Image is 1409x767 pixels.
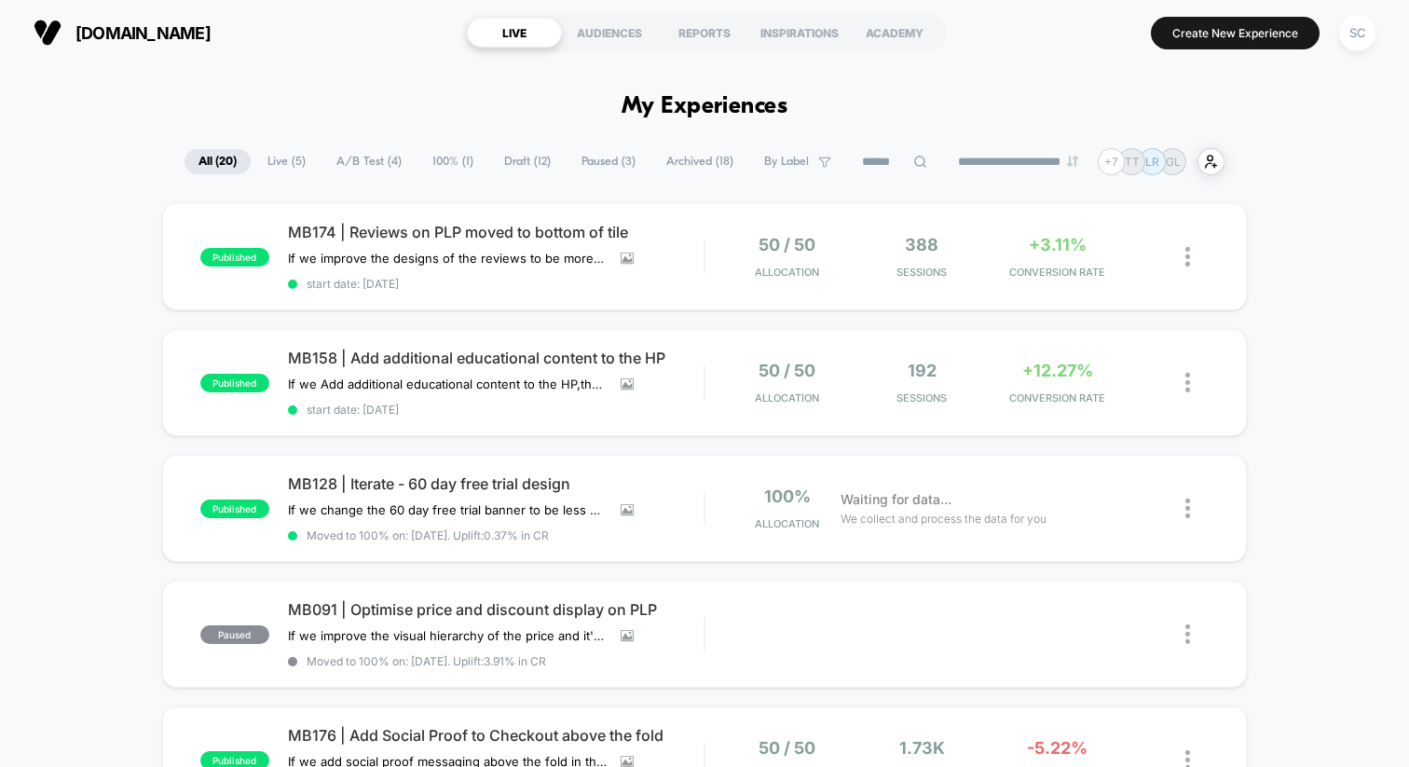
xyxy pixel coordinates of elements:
[1098,148,1125,175] div: + 7
[288,600,704,619] span: MB091 | Optimise price and discount display on PLP
[288,726,704,745] span: MB176 | Add Social Proof to Checkout above the fold
[200,500,269,518] span: published
[28,18,216,48] button: [DOMAIN_NAME]
[490,149,565,174] span: Draft ( 12 )
[905,235,938,254] span: 388
[34,19,62,47] img: Visually logo
[994,266,1120,279] span: CONVERSION RATE
[1125,155,1140,169] p: TT
[1185,499,1190,518] img: close
[562,18,657,48] div: AUDIENCES
[1022,361,1093,380] span: +12.27%
[1151,17,1320,49] button: Create New Experience
[755,266,819,279] span: Allocation
[1185,373,1190,392] img: close
[418,149,487,174] span: 100% ( 1 )
[759,361,815,380] span: 50 / 50
[752,18,847,48] div: INSPIRATIONS
[1029,235,1087,254] span: +3.11%
[1185,624,1190,644] img: close
[75,23,211,43] span: [DOMAIN_NAME]
[759,738,815,758] span: 50 / 50
[307,528,549,542] span: Moved to 100% on: [DATE] . Uplift: 0.37% in CR
[899,738,945,758] span: 1.73k
[1145,155,1159,169] p: LR
[200,248,269,267] span: published
[288,277,704,291] span: start date: [DATE]
[200,625,269,644] span: paused
[1185,247,1190,267] img: close
[1027,738,1088,758] span: -5.22%
[841,510,1046,527] span: We collect and process the data for you
[288,223,704,241] span: MB174 | Reviews on PLP moved to bottom of tile
[288,474,704,493] span: MB128 | Iterate - 60 day free trial design
[467,18,562,48] div: LIVE
[859,391,985,404] span: Sessions
[568,149,650,174] span: Paused ( 3 )
[288,377,607,391] span: If we Add additional educational content to the HP,then CTR will increase,because visitors are be...
[657,18,752,48] div: REPORTS
[322,149,416,174] span: A/B Test ( 4 )
[288,349,704,367] span: MB158 | Add additional educational content to the HP
[994,391,1120,404] span: CONVERSION RATE
[307,654,546,668] span: Moved to 100% on: [DATE] . Uplift: 3.91% in CR
[622,93,788,120] h1: My Experiences
[755,517,819,530] span: Allocation
[859,266,985,279] span: Sessions
[288,251,607,266] span: If we improve the designs of the reviews to be more visible and credible,then conversions will in...
[288,502,607,517] span: If we change the 60 day free trial banner to be less distracting from the primary CTA,then conver...
[755,391,819,404] span: Allocation
[759,235,815,254] span: 50 / 50
[764,155,809,169] span: By Label
[908,361,937,380] span: 192
[288,628,607,643] span: If we improve the visual hierarchy of the price and it's related promotion then PDV and CR will i...
[841,489,951,510] span: Waiting for data...
[847,18,942,48] div: ACADEMY
[1166,155,1181,169] p: GL
[1339,15,1375,51] div: SC
[1067,156,1078,167] img: end
[253,149,320,174] span: Live ( 5 )
[764,486,811,506] span: 100%
[185,149,251,174] span: All ( 20 )
[652,149,747,174] span: Archived ( 18 )
[1334,14,1381,52] button: SC
[288,403,704,417] span: start date: [DATE]
[200,374,269,392] span: published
